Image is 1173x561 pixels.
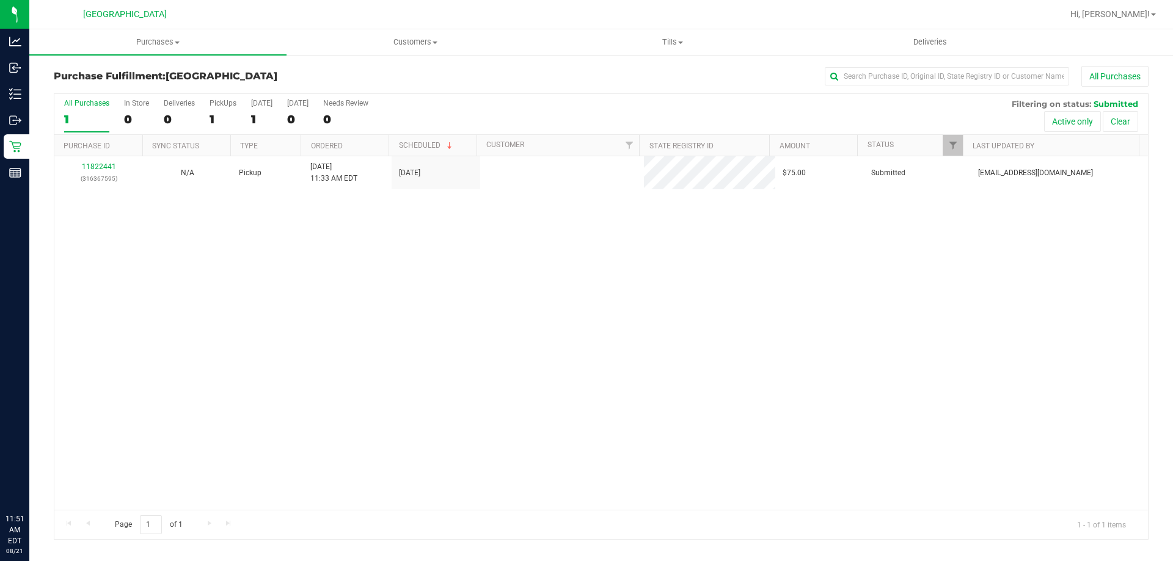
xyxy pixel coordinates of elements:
iframe: Resource center [12,463,49,500]
span: Tills [544,37,800,48]
a: Ordered [311,142,343,150]
a: Tills [544,29,801,55]
p: (316367595) [62,173,136,184]
div: 0 [323,112,368,126]
inline-svg: Retail [9,140,21,153]
a: Deliveries [802,29,1059,55]
div: All Purchases [64,99,109,107]
iframe: Resource center unread badge [36,461,51,476]
button: N/A [181,167,194,179]
span: [DATE] 11:33 AM EDT [310,161,357,184]
a: Status [868,140,894,149]
div: [DATE] [251,99,272,107]
a: Amount [780,142,810,150]
a: Scheduled [399,141,455,150]
span: [GEOGRAPHIC_DATA] [166,70,277,82]
a: Filter [619,135,639,156]
span: Not Applicable [181,168,194,177]
span: [DATE] [399,167,420,179]
inline-svg: Inventory [9,88,21,100]
div: 1 [251,112,272,126]
a: Purchases [29,29,287,55]
div: 0 [124,112,149,126]
span: 1 - 1 of 1 items [1067,515,1136,534]
span: Page of 1 [104,515,192,534]
span: Filtering on status: [1012,99,1091,109]
span: Pickup [239,167,261,179]
input: 1 [140,515,162,534]
a: Last Updated By [973,142,1034,150]
span: Submitted [871,167,905,179]
div: 1 [64,112,109,126]
button: All Purchases [1081,66,1149,87]
a: Customer [486,140,524,149]
inline-svg: Reports [9,167,21,179]
inline-svg: Analytics [9,35,21,48]
span: Deliveries [897,37,963,48]
div: 0 [164,112,195,126]
span: Purchases [29,37,287,48]
p: 08/21 [5,546,24,556]
inline-svg: Inbound [9,62,21,74]
div: In Store [124,99,149,107]
a: Purchase ID [64,142,110,150]
input: Search Purchase ID, Original ID, State Registry ID or Customer Name... [825,67,1069,85]
span: [GEOGRAPHIC_DATA] [83,9,167,20]
a: Customers [287,29,544,55]
h3: Purchase Fulfillment: [54,71,418,82]
div: [DATE] [287,99,309,107]
span: Hi, [PERSON_NAME]! [1070,9,1150,19]
a: Type [240,142,258,150]
div: Deliveries [164,99,195,107]
a: Filter [943,135,963,156]
div: Needs Review [323,99,368,107]
span: Customers [287,37,543,48]
div: 0 [287,112,309,126]
span: [EMAIL_ADDRESS][DOMAIN_NAME] [978,167,1093,179]
p: 11:51 AM EDT [5,513,24,546]
a: 11822441 [82,162,116,171]
span: Submitted [1094,99,1138,109]
a: Sync Status [152,142,199,150]
a: State Registry ID [649,142,714,150]
button: Active only [1044,111,1101,132]
span: $75.00 [783,167,806,179]
button: Clear [1103,111,1138,132]
div: PickUps [210,99,236,107]
inline-svg: Outbound [9,114,21,126]
div: 1 [210,112,236,126]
